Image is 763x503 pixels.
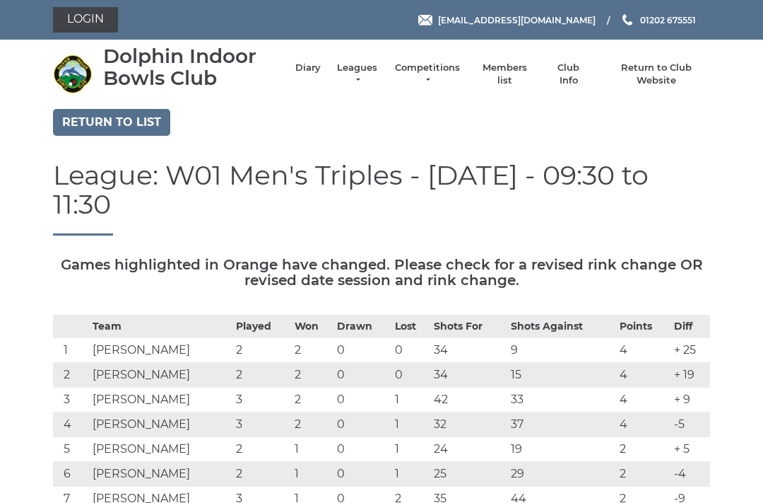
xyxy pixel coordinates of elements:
td: 1 [391,437,430,462]
td: 1 [291,462,333,487]
td: 4 [616,388,670,412]
td: [PERSON_NAME] [89,363,232,388]
td: 1 [391,388,430,412]
td: 1 [291,437,333,462]
td: 1 [391,462,430,487]
td: + 9 [670,388,710,412]
td: 25 [430,462,507,487]
td: 2 [291,412,333,437]
a: Leagues [335,62,379,87]
td: 2 [232,437,290,462]
a: Competitions [394,62,461,87]
td: 4 [616,338,670,363]
td: -5 [670,412,710,437]
td: [PERSON_NAME] [89,338,232,363]
td: 5 [53,437,89,462]
td: 0 [333,412,391,437]
a: Return to list [53,109,170,136]
div: Dolphin Indoor Bowls Club [103,45,281,89]
a: Members list [475,62,533,87]
a: Diary [295,62,321,74]
td: 2 [291,363,333,388]
td: 2 [232,338,290,363]
td: + 25 [670,338,710,363]
th: Shots Against [507,316,616,338]
a: Return to Club Website [603,62,710,87]
td: 19 [507,437,616,462]
td: 2 [616,462,670,487]
img: Email [418,15,432,25]
th: Drawn [333,316,391,338]
th: Lost [391,316,430,338]
th: Diff [670,316,710,338]
td: 1 [53,338,89,363]
th: Points [616,316,670,338]
td: [PERSON_NAME] [89,462,232,487]
td: 4 [616,363,670,388]
td: 3 [232,388,290,412]
td: 2 [616,437,670,462]
td: 6 [53,462,89,487]
td: 2 [291,388,333,412]
td: 9 [507,338,616,363]
td: 2 [232,462,290,487]
td: 0 [391,363,430,388]
td: [PERSON_NAME] [89,388,232,412]
td: 0 [333,338,391,363]
h5: Games highlighted in Orange have changed. Please check for a revised rink change OR revised date ... [53,257,710,288]
td: 4 [53,412,89,437]
a: Phone us 01202 675551 [620,13,696,27]
h1: League: W01 Men's Triples - [DATE] - 09:30 to 11:30 [53,161,710,236]
td: 29 [507,462,616,487]
td: 4 [616,412,670,437]
td: 0 [333,437,391,462]
td: + 19 [670,363,710,388]
td: 2 [232,363,290,388]
td: 1 [391,412,430,437]
td: 34 [430,363,507,388]
td: 15 [507,363,616,388]
th: Team [89,316,232,338]
td: 2 [291,338,333,363]
td: 0 [333,363,391,388]
td: 3 [53,388,89,412]
td: 42 [430,388,507,412]
td: 0 [333,462,391,487]
td: [PERSON_NAME] [89,412,232,437]
td: -4 [670,462,710,487]
img: Phone us [622,14,632,25]
span: [EMAIL_ADDRESS][DOMAIN_NAME] [438,14,596,25]
td: 33 [507,388,616,412]
a: Login [53,7,118,33]
td: 37 [507,412,616,437]
a: Club Info [548,62,589,87]
td: 24 [430,437,507,462]
a: Email [EMAIL_ADDRESS][DOMAIN_NAME] [418,13,596,27]
span: 01202 675551 [640,14,696,25]
img: Dolphin Indoor Bowls Club [53,54,92,93]
td: 0 [333,388,391,412]
th: Played [232,316,290,338]
td: 34 [430,338,507,363]
td: [PERSON_NAME] [89,437,232,462]
td: + 5 [670,437,710,462]
td: 0 [391,338,430,363]
td: 32 [430,412,507,437]
th: Shots For [430,316,507,338]
td: 3 [232,412,290,437]
th: Won [291,316,333,338]
td: 2 [53,363,89,388]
